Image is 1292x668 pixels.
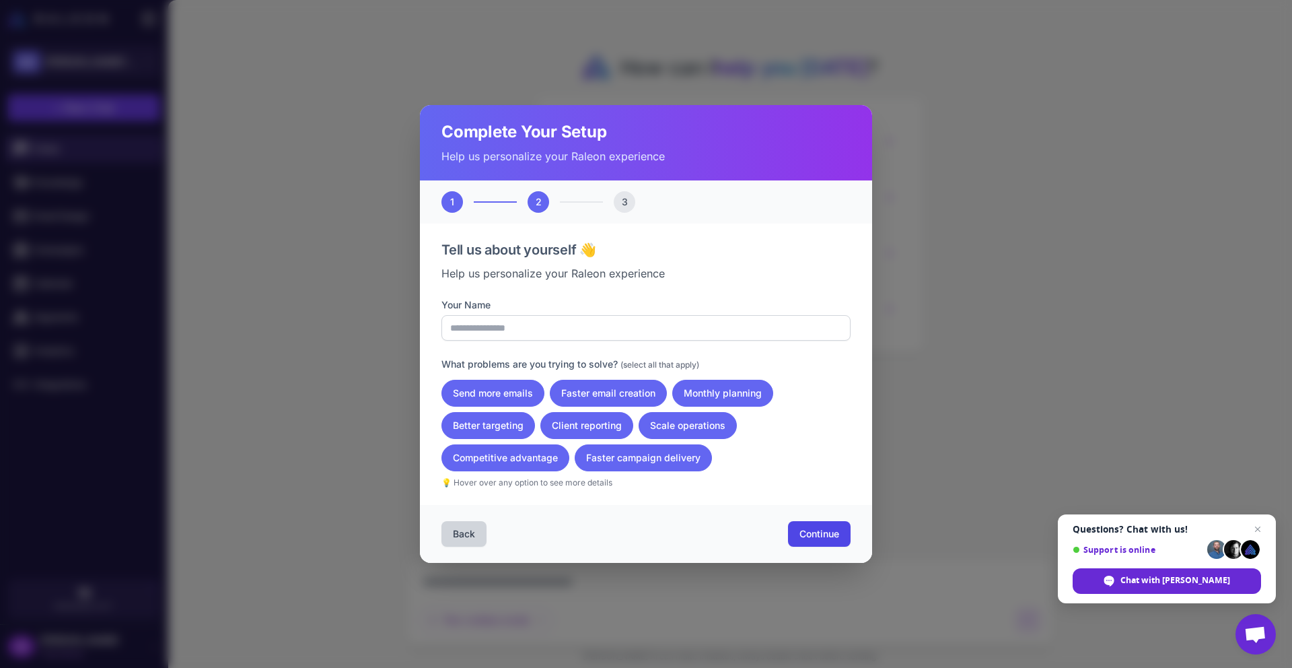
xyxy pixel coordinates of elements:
[441,358,618,370] span: What problems are you trying to solve?
[550,380,667,407] button: Faster email creation
[1073,524,1261,535] span: Questions? Chat with us!
[441,121,851,143] h2: Complete Your Setup
[441,521,487,547] button: Back
[672,380,773,407] button: Monthly planning
[788,521,851,547] button: Continue
[441,477,851,489] p: 💡 Hover over any option to see more details
[1073,568,1261,594] span: Chat with [PERSON_NAME]
[799,527,839,541] span: Continue
[639,412,737,439] button: Scale operations
[441,380,544,407] button: Send more emails
[441,265,851,281] p: Help us personalize your Raleon experience
[441,240,851,260] h3: Tell us about yourself 👋
[575,444,712,471] button: Faster campaign delivery
[620,360,699,370] span: (select all that apply)
[441,191,463,213] div: 1
[441,148,851,164] p: Help us personalize your Raleon experience
[441,444,569,471] button: Competitive advantage
[540,412,633,439] button: Client reporting
[441,412,535,439] button: Better targeting
[441,298,851,312] label: Your Name
[1120,574,1230,587] span: Chat with [PERSON_NAME]
[614,191,635,213] div: 3
[528,191,549,213] div: 2
[1073,545,1203,555] span: Support is online
[1235,614,1276,655] a: Open chat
